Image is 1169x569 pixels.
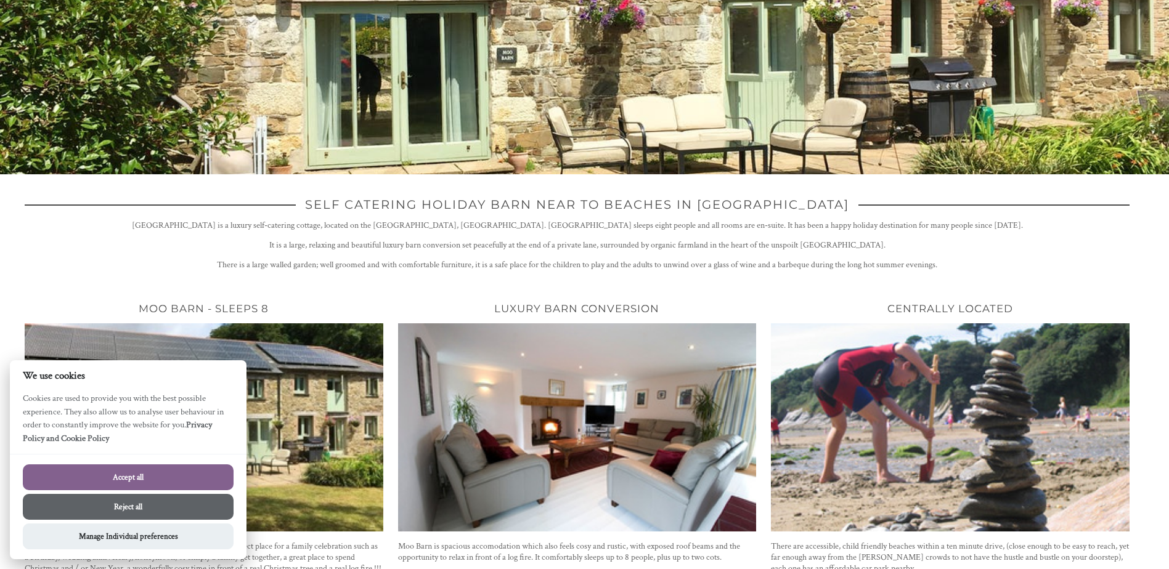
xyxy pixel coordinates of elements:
h2: Moo Barn - Sleeps 8 [25,302,383,315]
img: Moo_Barn.full.jpeg [25,323,383,531]
button: Manage Individual preferences [23,523,234,549]
h2: We use cookies [10,370,246,382]
button: Accept all [23,464,234,490]
img: lounge2.full.jpg [398,323,757,531]
img: 121_2107.full.jpg [771,323,1130,531]
span: Self Catering Holiday Barn Near To Beaches In [GEOGRAPHIC_DATA] [296,197,858,212]
h2: Luxury Barn Conversion [398,302,757,315]
a: Privacy Policy and Cookie Policy [23,419,212,444]
p: It is a large, relaxing and beautiful luxury barn conversion set peacefully at the end of a priva... [25,240,1130,251]
p: Moo Barn is spacious accomodation which also feels cosy and rustic, with exposed roof beams and t... [398,541,757,563]
p: There is a large walled garden; well groomed and with comfortable furniture, it is a safe place f... [25,259,1130,270]
button: Reject all [23,494,234,520]
p: Cookies are used to provide you with the best possible experience. They also allow us to analyse ... [10,392,246,454]
h2: Centrally Located [771,302,1130,315]
p: [GEOGRAPHIC_DATA] is a luxury self-catering cottage, located on the [GEOGRAPHIC_DATA], [GEOGRAPHI... [25,220,1130,231]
